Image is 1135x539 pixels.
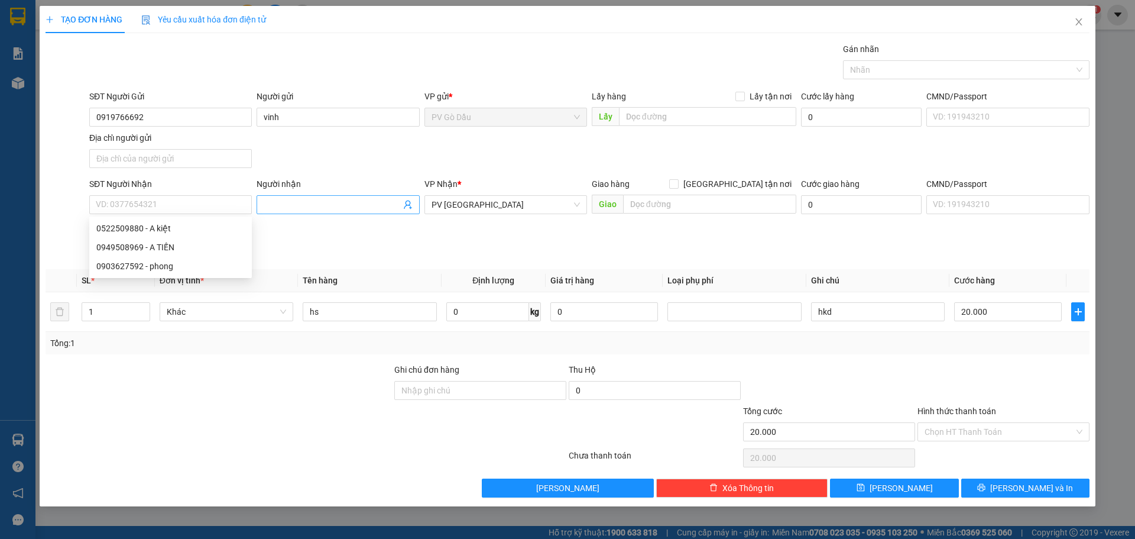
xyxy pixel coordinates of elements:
span: Cước hàng [954,276,995,285]
input: Cước lấy hàng [801,108,922,127]
span: Lấy hàng [592,92,626,101]
div: 0522509880 - A kiệt [89,219,252,238]
div: SĐT Người Nhận [89,177,252,191]
input: Ghi chú đơn hàng [394,381,566,400]
input: Ghi Chú [811,302,945,321]
input: Dọc đường [623,195,796,214]
span: printer [977,483,985,493]
span: Đơn vị tính [160,276,204,285]
input: 0 [550,302,658,321]
label: Cước lấy hàng [801,92,854,101]
span: Lấy tận nơi [745,90,796,103]
button: [PERSON_NAME] [482,479,654,498]
span: plus [1072,307,1084,317]
span: Tên hàng [303,276,338,285]
span: Khác [167,303,286,321]
span: PV Gò Dầu [432,108,580,126]
div: Người gửi [257,90,419,103]
button: Close [1062,6,1095,39]
span: Xóa Thông tin [722,482,774,495]
div: VP gửi [424,90,587,103]
span: Tổng cước [743,406,782,416]
span: Giá trị hàng [550,276,594,285]
span: delete [709,483,718,493]
input: Dọc đường [619,107,796,126]
label: Gán nhãn [843,44,879,54]
img: icon [141,15,151,25]
span: kg [529,302,541,321]
span: [PERSON_NAME] [536,482,599,495]
button: delete [50,302,69,321]
button: save[PERSON_NAME] [830,479,958,498]
span: Lấy [592,107,619,126]
span: user-add [403,200,413,209]
span: Yêu cầu xuất hóa đơn điện tử [141,15,266,24]
span: save [857,483,865,493]
div: CMND/Passport [926,177,1089,191]
input: Cước giao hàng [801,195,922,214]
label: Hình thức thanh toán [917,406,996,416]
div: 0949508969 - A TIẾN [89,238,252,257]
div: 0903627592 - phong [89,257,252,276]
span: Định lượng [472,276,514,285]
span: Giao [592,195,623,214]
div: Chưa thanh toán [567,449,742,470]
div: 0903627592 - phong [96,260,245,273]
th: Loại phụ phí [663,269,806,292]
div: CMND/Passport [926,90,1089,103]
span: SL [82,276,91,285]
button: plus [1071,302,1084,321]
button: deleteXóa Thông tin [656,479,828,498]
div: 0522509880 - A kiệt [96,222,245,235]
span: [PERSON_NAME] [870,482,933,495]
th: Ghi chú [806,269,949,292]
span: TẠO ĐƠN HÀNG [46,15,122,24]
span: Giao hàng [592,179,630,189]
span: [GEOGRAPHIC_DATA] tận nơi [679,177,796,191]
input: VD: Bàn, Ghế [303,302,436,321]
span: Thu Hộ [569,365,596,375]
label: Cước giao hàng [801,179,860,189]
span: VP Nhận [424,179,458,189]
span: [PERSON_NAME] và In [990,482,1073,495]
span: close [1074,17,1084,27]
div: Người nhận [257,177,419,191]
input: Địa chỉ của người gửi [89,149,252,168]
div: Địa chỉ người gửi [89,131,252,144]
span: PV Hòa Thành [432,196,580,214]
label: Ghi chú đơn hàng [394,365,459,375]
button: printer[PERSON_NAME] và In [961,479,1089,498]
div: 0949508969 - A TIẾN [96,241,245,254]
div: SĐT Người Gửi [89,90,252,103]
span: plus [46,15,54,24]
div: Tổng: 1 [50,337,438,350]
